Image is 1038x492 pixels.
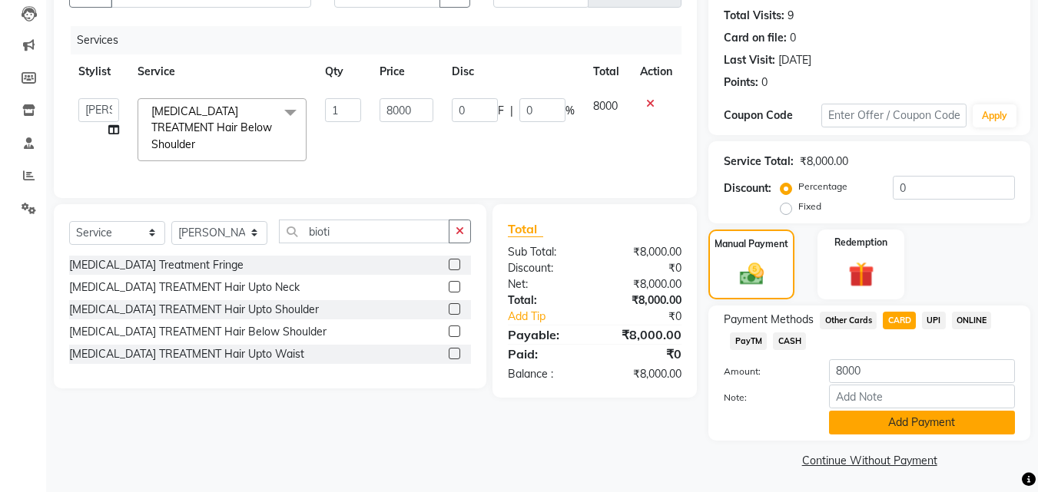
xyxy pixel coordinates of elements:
[595,366,693,382] div: ₹8,000.00
[443,54,584,89] th: Disc
[712,365,817,378] label: Amount:
[316,54,371,89] th: Qty
[952,312,992,329] span: ONLINE
[631,54,681,89] th: Action
[279,220,449,243] input: Search or Scan
[593,99,618,113] span: 8000
[973,104,1016,127] button: Apply
[69,346,304,362] div: [MEDICAL_DATA] TREATMENT Hair Upto Waist
[496,260,595,276] div: Discount:
[883,312,916,329] span: CARD
[595,292,693,309] div: ₹8,000.00
[788,8,794,24] div: 9
[800,154,848,170] div: ₹8,000.00
[496,366,595,382] div: Balance :
[712,391,817,404] label: Note:
[508,221,543,237] span: Total
[496,292,595,309] div: Total:
[71,26,693,54] div: Services
[496,345,595,363] div: Paid:
[778,52,811,68] div: [DATE]
[773,332,806,350] span: CASH
[496,309,611,325] a: Add Tip
[128,54,316,89] th: Service
[724,180,771,196] div: Discount:
[730,332,767,350] span: PayTM
[711,453,1027,469] a: Continue Without Payment
[732,260,771,288] img: _cash.svg
[496,276,595,292] div: Net:
[761,74,768,91] div: 0
[612,309,694,325] div: ₹0
[69,279,300,296] div: [MEDICAL_DATA] TREATMENT Hair Upto Neck
[834,236,887,249] label: Redemption
[829,411,1015,434] button: Add Payment
[565,103,575,119] span: %
[595,260,693,276] div: ₹0
[595,345,693,363] div: ₹0
[595,325,693,344] div: ₹8,000.00
[798,180,847,193] label: Percentage
[584,54,631,89] th: Total
[496,325,595,344] div: Payable:
[151,104,272,151] span: [MEDICAL_DATA] TREATMENT Hair Below Shoulder
[498,103,504,119] span: F
[724,107,821,124] div: Coupon Code
[821,104,967,127] input: Enter Offer / Coupon Code
[69,257,244,273] div: [MEDICAL_DATA] Treatment Fringe
[724,74,758,91] div: Points:
[715,237,788,251] label: Manual Payment
[69,54,128,89] th: Stylist
[724,52,775,68] div: Last Visit:
[69,302,319,318] div: [MEDICAL_DATA] TREATMENT Hair Upto Shoulder
[820,312,877,329] span: Other Cards
[829,359,1015,383] input: Amount
[724,312,814,328] span: Payment Methods
[841,259,882,290] img: _gift.svg
[724,30,787,46] div: Card on file:
[510,103,513,119] span: |
[724,154,794,170] div: Service Total:
[798,200,821,213] label: Fixed
[790,30,796,46] div: 0
[496,244,595,260] div: Sub Total:
[595,276,693,292] div: ₹8,000.00
[829,385,1015,408] input: Add Note
[195,137,202,151] a: x
[724,8,784,24] div: Total Visits:
[922,312,946,329] span: UPI
[370,54,442,89] th: Price
[595,244,693,260] div: ₹8,000.00
[69,324,327,340] div: [MEDICAL_DATA] TREATMENT Hair Below Shoulder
